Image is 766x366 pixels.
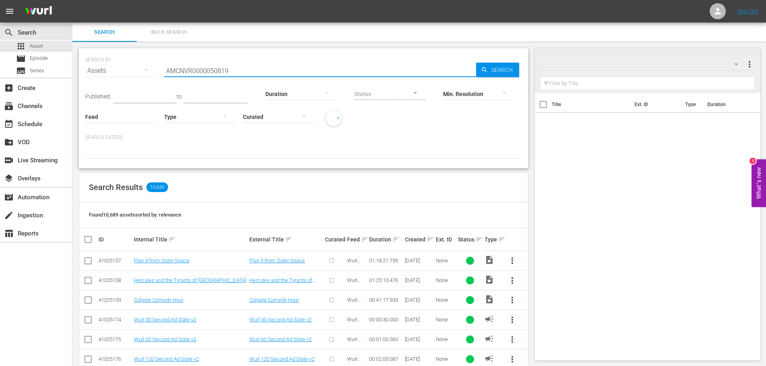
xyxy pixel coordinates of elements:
[347,277,361,301] span: Wurl AMC Demo v2
[503,290,522,310] button: more_vert
[177,93,182,100] span: to
[16,41,26,51] span: Asset
[16,66,26,76] span: Series
[168,236,176,243] span: sort
[361,236,368,243] span: sort
[89,182,143,192] span: Search Results
[30,67,44,75] span: Series
[4,137,14,147] span: VOD
[99,258,131,264] div: 41025157
[405,356,433,362] div: [DATE]
[392,236,400,243] span: sort
[249,317,312,323] a: Wurl 30 Second Ad Slate v2
[507,335,517,344] span: more_vert
[745,55,754,74] button: more_vert
[405,258,433,264] div: [DATE]
[427,236,434,243] span: sort
[503,251,522,270] button: more_vert
[347,317,361,341] span: Wurl AMC Demo v2
[369,258,402,264] div: 01:18:21.739
[476,236,483,243] span: sort
[249,356,314,362] a: Wurl 120 Second Ad Slate v2
[30,54,48,62] span: Episode
[30,42,43,50] span: Asset
[4,155,14,165] span: Live Streaming
[99,297,131,303] div: 41025159
[369,277,402,283] div: 01:25:13.476
[146,182,168,192] span: 10,689
[507,295,517,305] span: more_vert
[4,101,14,111] span: Channels
[485,235,500,244] div: Type
[737,8,758,14] a: Sign Out
[436,297,456,303] div: None
[99,336,131,342] div: 41025175
[249,336,312,342] a: Wurl 60 Second Ad Slate v2
[249,258,305,264] a: Plan 9 from Outer Space
[750,157,756,164] div: 1
[369,297,402,303] div: 00:41:17.933
[4,192,14,202] span: Automation
[503,310,522,329] button: more_vert
[142,28,196,37] span: Bulk Search
[369,317,402,323] div: 00:00:30.000
[4,119,14,129] span: Schedule
[552,93,630,116] th: Title
[347,258,361,282] span: Wurl AMC Demo v2
[134,356,199,362] a: Wurl 120 Second Ad Slate v2
[4,174,14,183] span: Overlays
[507,354,517,364] span: more_vert
[4,28,14,37] span: Search
[485,334,494,344] span: AD
[485,294,494,304] span: Video
[99,356,131,362] div: 41025176
[77,28,132,37] span: Search
[507,315,517,325] span: more_vert
[4,211,14,220] span: Ingestion
[436,236,456,243] div: Ext. ID
[476,63,519,77] button: Search
[85,59,156,82] div: Assets
[405,235,433,244] div: Created
[134,336,196,342] a: Wurl 60 Second Ad Slate v2
[507,256,517,266] span: more_vert
[369,336,402,342] div: 00:01:00.060
[347,235,367,244] div: Feed
[507,276,517,285] span: more_vert
[405,336,433,342] div: [DATE]
[436,317,456,323] div: None
[369,356,402,362] div: 00:02:00.087
[249,277,315,289] a: Hercules and the Tyrants of [GEOGRAPHIC_DATA]
[347,336,361,360] span: Wurl AMC Demo v2
[19,2,58,21] img: ans4CAIJ8jUAAAAAAAAAAAAAAAAAAAAAAAAgQb4GAAAAAAAAAAAAAAAAAAAAAAAAJMjXAAAAAAAAAAAAAAAAAAAAAAAAgAT5G...
[134,258,189,264] a: Plan 9 from Outer Space
[485,354,494,363] span: AD
[436,277,456,283] div: None
[5,6,14,16] span: menu
[503,330,522,349] button: more_vert
[745,59,754,69] span: more_vert
[99,277,131,283] div: 41025158
[702,93,751,116] th: Duration
[4,83,14,93] span: Create
[89,212,181,218] span: Found 10,689 assets sorted by: relevance
[325,236,345,243] div: Curated
[485,314,494,324] span: AD
[85,134,522,141] p: Search Filters:
[405,317,433,323] div: [DATE]
[498,236,505,243] span: sort
[485,275,494,284] span: Video
[405,277,433,283] div: [DATE]
[630,93,681,116] th: Ext. ID
[752,159,766,207] button: Open Feedback Widget
[347,297,361,321] span: Wurl AMC Demo v2
[4,229,14,238] span: Reports
[134,277,246,283] a: Hercules and the Tyrants of [GEOGRAPHIC_DATA]
[134,297,183,303] a: Colgate Comedy Hour
[249,297,299,303] a: Colgate Comedy Hour
[99,317,131,323] div: 41025174
[134,317,196,323] a: Wurl 30 Second Ad Slate v2
[436,356,456,362] div: None
[16,54,26,63] span: Episode
[503,271,522,290] button: more_vert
